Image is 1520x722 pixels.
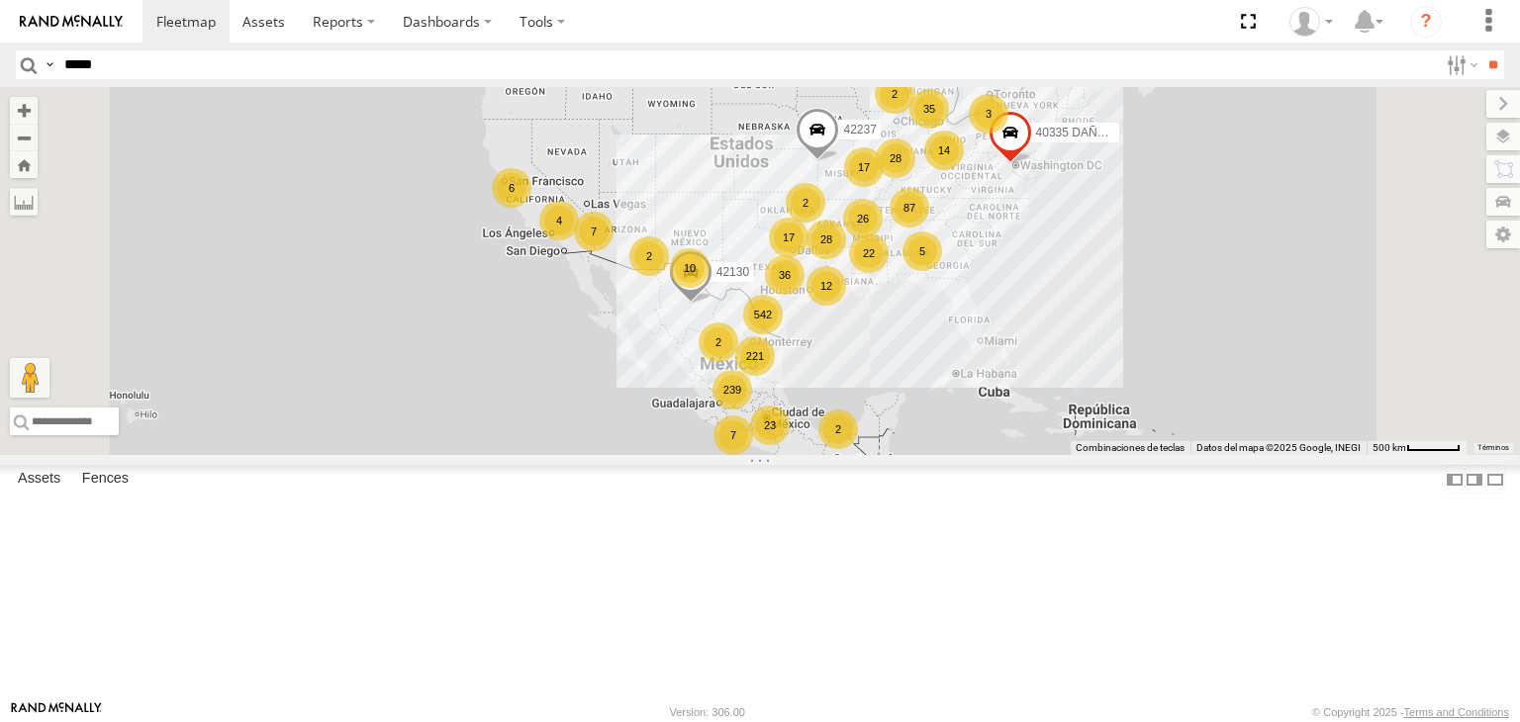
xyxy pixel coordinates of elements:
div: 2 [875,74,914,114]
div: 22 [849,233,889,273]
div: 6 [492,168,531,208]
label: Search Query [42,50,57,79]
div: 17 [769,218,808,257]
a: Terms and Conditions [1404,706,1509,718]
button: Zoom out [10,124,38,151]
div: Angel Dominguez [1282,7,1340,37]
div: 3 [969,94,1008,134]
div: 28 [807,220,846,259]
label: Assets [8,466,70,494]
div: 12 [807,266,846,306]
span: 42237 [843,123,876,136]
div: 10 [670,248,710,288]
div: 542 [743,295,783,334]
a: Visit our Website [11,702,102,722]
a: Términos (se abre en una nueva pestaña) [1477,444,1509,452]
div: 17 [844,147,884,187]
div: 2 [818,409,858,449]
div: 14 [924,131,964,170]
label: Measure [10,188,38,216]
div: 26 [843,199,883,238]
div: 2 [629,236,669,276]
div: 4 [539,201,579,240]
div: 23 [750,406,790,445]
button: Zoom Home [10,151,38,178]
div: 28 [876,138,915,178]
label: Map Settings [1486,221,1520,248]
div: 5 [902,231,942,271]
label: Dock Summary Table to the Right [1465,465,1484,494]
div: 2 [699,322,738,362]
div: 35 [909,89,949,129]
i: ? [1410,6,1442,38]
div: 2 [786,183,825,223]
label: Fences [72,466,139,494]
div: 87 [890,188,929,227]
span: 42130 [716,265,749,279]
div: 7 [713,415,753,455]
img: rand-logo.svg [20,15,123,29]
div: Version: 306.00 [670,706,745,718]
label: Search Filter Options [1439,50,1481,79]
span: Datos del mapa ©2025 Google, INEGI [1196,442,1361,453]
div: 239 [712,370,752,409]
button: Escala del mapa: 500 km por 51 píxeles [1367,441,1467,455]
span: 500 km [1373,442,1406,453]
span: 40335 DAÑADO [1036,126,1123,139]
label: Dock Summary Table to the Left [1445,465,1465,494]
button: Zoom in [10,97,38,124]
button: Arrastra al hombrecito al mapa para abrir Street View [10,358,49,398]
label: Hide Summary Table [1485,465,1505,494]
div: 7 [574,212,614,251]
div: 221 [735,336,775,376]
div: 36 [765,255,805,295]
div: © Copyright 2025 - [1312,706,1509,718]
button: Combinaciones de teclas [1076,441,1185,455]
